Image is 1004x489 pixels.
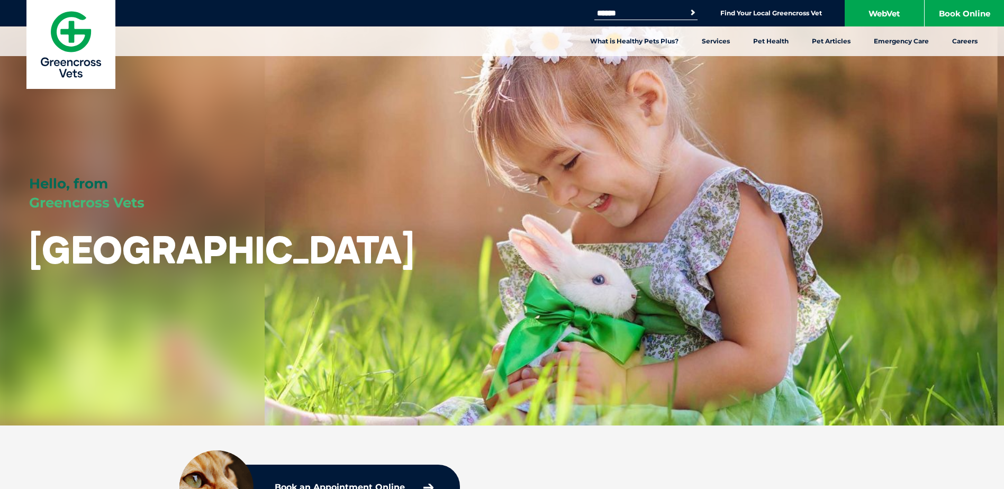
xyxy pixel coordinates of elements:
a: What is Healthy Pets Plus? [578,26,690,56]
a: Emergency Care [862,26,940,56]
span: Greencross Vets [29,194,144,211]
a: Careers [940,26,989,56]
button: Search [688,7,698,18]
a: Pet Health [741,26,800,56]
h1: [GEOGRAPHIC_DATA] [29,229,414,270]
a: Find Your Local Greencross Vet [720,9,822,17]
span: Hello, from [29,175,108,192]
a: Pet Articles [800,26,862,56]
a: Services [690,26,741,56]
